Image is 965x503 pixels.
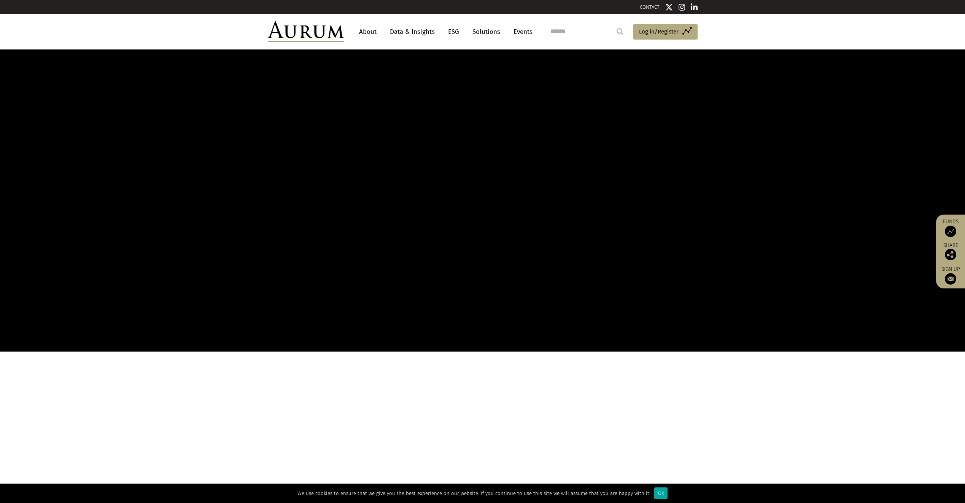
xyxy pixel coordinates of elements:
[679,3,685,11] img: Instagram icon
[268,21,344,42] img: Aurum
[469,25,504,39] a: Solutions
[386,25,439,39] a: Data & Insights
[940,243,961,260] div: Share
[945,226,956,237] img: Access Funds
[612,24,628,39] input: Submit
[444,25,463,39] a: ESG
[940,218,961,237] a: Funds
[510,25,533,39] a: Events
[654,487,668,499] div: Ok
[945,273,956,285] img: Sign up to our newsletter
[355,25,380,39] a: About
[665,3,673,11] img: Twitter icon
[691,3,698,11] img: Linkedin icon
[633,24,698,40] a: Log in/Register
[639,27,679,36] span: Log in/Register
[940,266,961,285] a: Sign up
[945,249,956,260] img: Share this post
[640,4,660,10] a: CONTACT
